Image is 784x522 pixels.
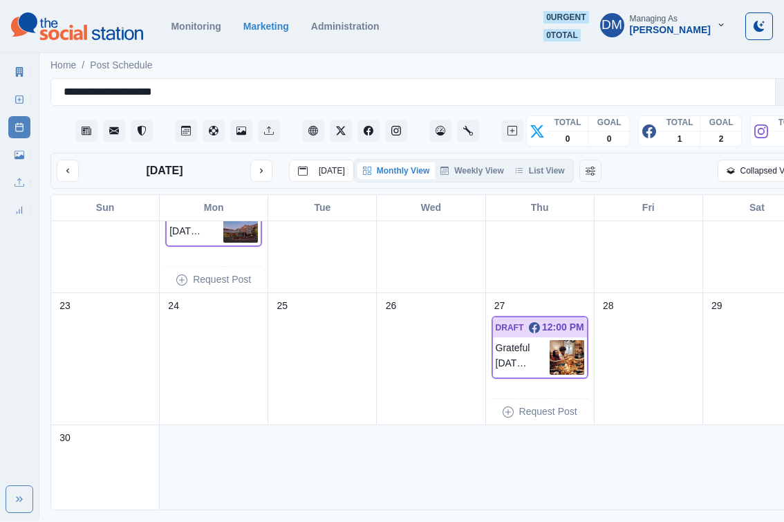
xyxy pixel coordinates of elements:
button: Instagram [385,120,407,142]
p: GOAL [709,116,734,129]
a: Marketing [243,21,289,32]
div: Thu [486,195,595,221]
div: Tue [268,195,377,221]
button: Messages [103,120,125,142]
button: Uploads [258,120,280,142]
p: DRAFT [496,321,524,334]
button: Twitter [330,120,352,142]
div: Sun [51,195,160,221]
button: Dashboard [429,120,451,142]
img: rdvn50nlmgwijtioriyo [223,208,258,243]
a: Home [50,58,76,73]
button: Managing As[PERSON_NAME] [589,11,737,39]
p: 1 [678,133,682,145]
p: 29 [711,299,722,313]
div: Fri [595,195,703,221]
p: Request Post [519,404,577,419]
img: logoTextSVG.62801f218bc96a9b266caa72a09eb111.svg [11,12,143,40]
p: Request Post [193,272,251,287]
p: TOTAL [554,116,581,129]
p: 0 [566,133,570,145]
div: Managing As [630,14,678,24]
p: 27 [494,299,505,313]
button: Change View Order [579,160,601,182]
button: Client Website [302,120,324,142]
button: next month [250,160,272,182]
a: Post Schedule [8,116,30,138]
span: 0 urgent [543,11,588,24]
span: 0 total [543,29,581,41]
button: Media Library [230,120,252,142]
a: Administration [311,21,380,32]
p: 26 [386,299,397,313]
a: Post Schedule [90,58,152,73]
p: TOTAL [666,116,693,129]
button: Expand [6,485,33,513]
button: Toggle Mode [745,12,773,40]
a: Review Summary [8,199,30,221]
div: Wed [377,195,485,221]
p: 2 [719,133,724,145]
div: Darwin Manalo [601,8,622,41]
button: Weekly View [435,162,510,179]
p: 0 [607,133,612,145]
a: Uploads [8,171,30,194]
button: previous month [57,160,79,182]
a: Monitoring [171,21,221,32]
button: List View [510,162,570,179]
img: fvxn450qtwbs4oakwkut [550,340,584,375]
button: Create New Post [501,120,523,142]
div: Mon [160,195,268,221]
p: This [DATE], gather your favorite people and let [PERSON_NAME] North set the table for memories t... [169,208,223,243]
p: 28 [603,299,614,313]
button: Content Pool [203,120,225,142]
p: 12:00 PM [542,320,584,335]
span: / [82,58,84,73]
button: Administration [457,120,479,142]
a: Media Library [8,144,30,166]
p: GOAL [597,116,622,129]
button: Facebook [357,120,380,142]
div: [PERSON_NAME] [630,24,711,36]
p: [DATE] [146,162,183,179]
p: 23 [59,299,71,313]
p: 30 [59,431,71,445]
button: Monthly View [357,162,435,179]
nav: breadcrumb [50,58,153,73]
button: Reviews [131,120,153,142]
p: Grateful [DATE], always. 💛 Happy [DATE] from [GEOGRAPHIC_DATA]! [496,340,550,375]
button: Stream [75,120,97,142]
p: 24 [168,299,179,313]
button: go to today [289,160,354,182]
button: Post Schedule [175,120,197,142]
p: 25 [277,299,288,313]
p: [DATE] [319,166,345,176]
a: New Post [8,88,30,111]
a: Marketing Summary [8,61,30,83]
